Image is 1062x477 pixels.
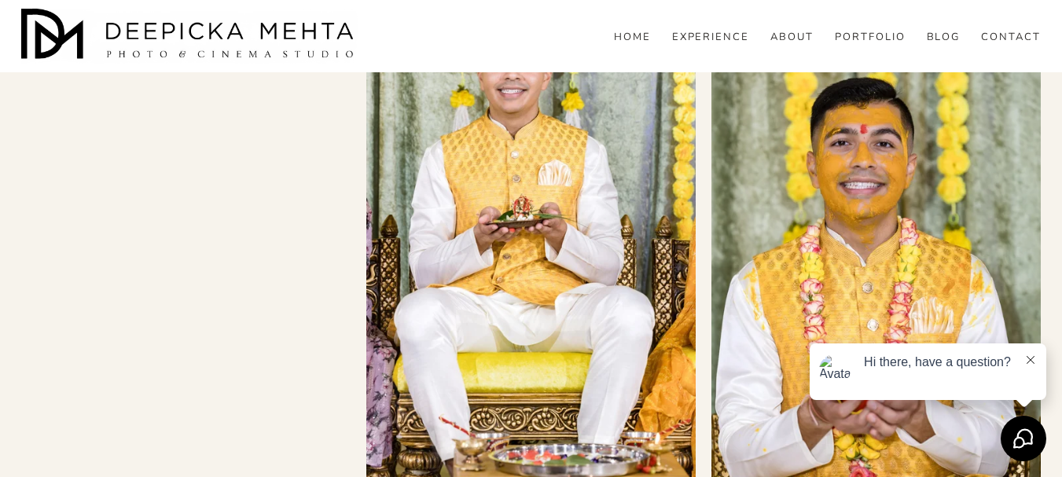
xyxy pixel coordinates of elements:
[672,31,750,45] a: EXPERIENCE
[614,31,651,45] a: HOME
[927,31,961,45] a: folder dropdown
[835,31,906,45] a: PORTFOLIO
[770,31,814,45] a: ABOUT
[21,9,359,64] img: Austin Wedding Photographer - Deepicka Mehta Photography &amp; Cinematography
[927,31,961,44] span: BLOG
[981,31,1041,45] a: CONTACT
